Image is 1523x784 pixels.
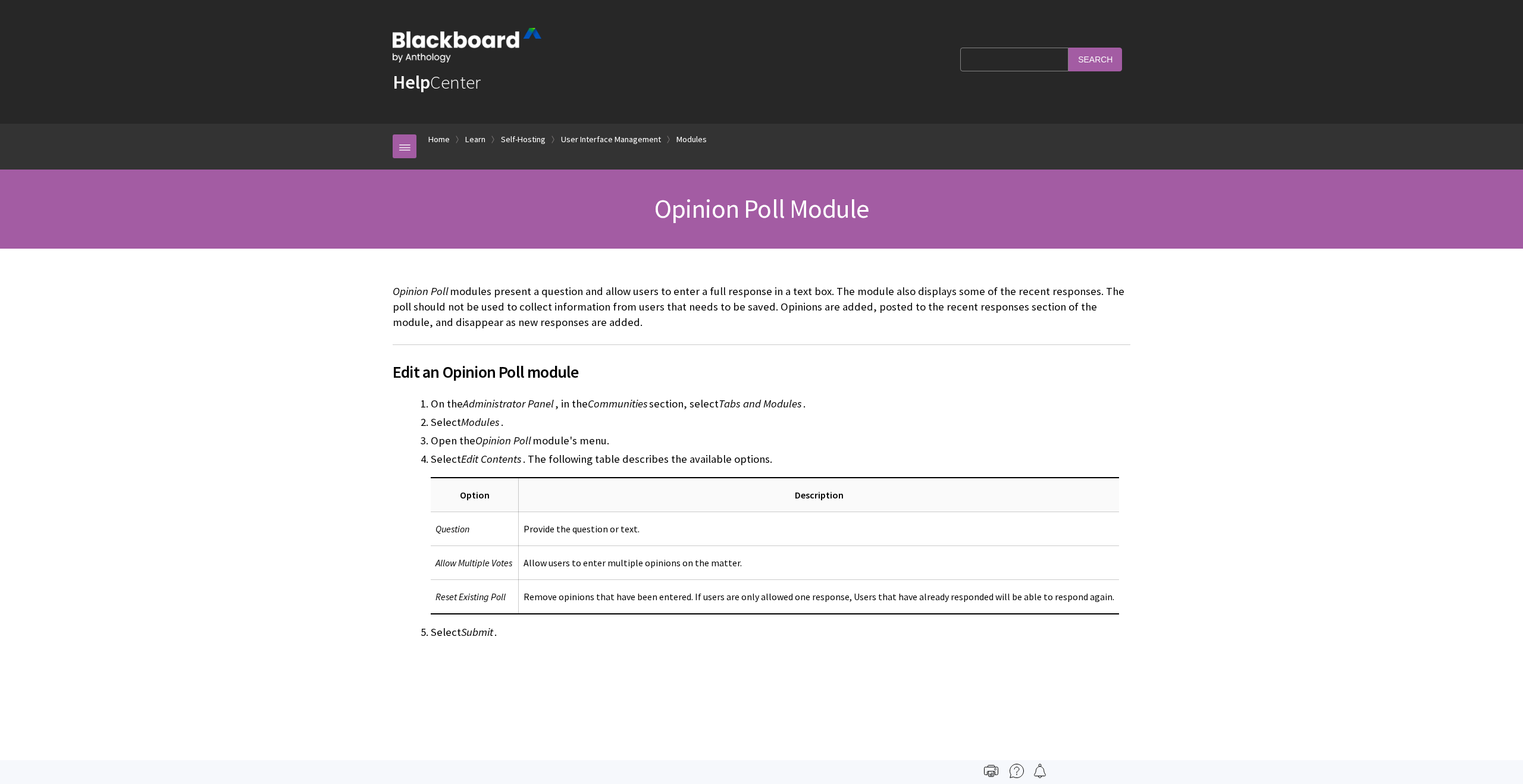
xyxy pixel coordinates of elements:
[1010,764,1024,778] img: More help
[461,452,522,466] span: Edit Contents
[984,764,998,778] img: Print
[431,414,1130,431] li: Select .
[431,396,1130,412] li: On the , in the section, select .
[461,415,500,429] span: Modules
[475,434,531,447] span: Opinion Poll
[393,70,481,94] a: HelpCenter
[393,344,1130,384] h2: Edit an Opinion Poll module
[435,557,512,569] span: Allow Multiple Votes
[1068,48,1122,71] input: Search
[393,284,449,298] span: Opinion Poll
[501,132,546,147] a: Self-Hosting
[431,432,1130,449] li: Open the module's menu.
[519,545,1120,579] td: Allow users to enter multiple opinions on the matter.
[393,70,430,94] strong: Help
[428,132,450,147] a: Home
[1033,764,1047,778] img: Follow this page
[519,512,1120,545] td: Provide the question or text.
[393,284,1130,331] p: modules present a question and allow users to enter a full response in a text box. The module als...
[519,579,1120,614] td: Remove opinions that have been entered. If users are only allowed one response, Users that have a...
[561,132,661,147] a: User Interface Management
[431,451,1130,614] li: Select . The following table describes the available options.
[465,132,485,147] a: Learn
[461,625,493,639] span: Submit
[435,523,469,535] span: Question
[676,132,707,147] a: Modules
[431,478,519,512] th: Option
[435,591,506,603] span: Reset Existing Poll
[393,28,541,62] img: Blackboard by Anthology
[463,397,554,410] span: Administrator Panel
[654,192,869,225] span: Opinion Poll Module
[431,624,1130,641] li: Select .
[719,397,802,410] span: Tabs and Modules
[588,397,648,410] span: Communities
[519,478,1120,512] th: Description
